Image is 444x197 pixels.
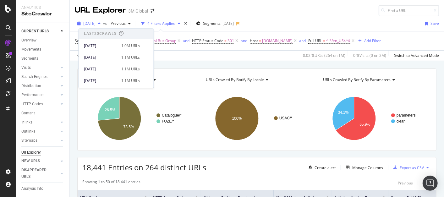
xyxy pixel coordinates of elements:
[21,92,43,98] div: Performance
[250,38,258,43] span: Host
[192,38,223,43] span: HTTP Status Code
[151,9,154,13] div: arrow-right-arrow-left
[21,137,37,144] div: Sitemaps
[21,46,65,53] a: Movements
[121,78,140,84] div: 1.1M URLs
[84,31,117,36] div: Last 20 Crawls
[21,46,41,53] div: Movements
[21,167,53,180] div: DISAPPEARED URLS
[356,37,381,45] button: Add Filter
[224,38,227,43] span: =
[84,78,118,84] div: [DATE]
[121,55,140,60] div: 1.1M URLs
[262,36,293,45] span: [DOMAIN_NAME]
[241,38,247,43] div: and
[82,91,195,146] svg: A chart.
[308,38,322,43] span: Full URL
[205,75,309,85] h4: URLs Crawled By Botify By locale
[128,8,148,14] div: 3M Global
[21,101,59,107] a: HTTP Codes
[206,77,264,82] span: URLs Crawled By Botify By locale
[398,180,413,186] div: Previous
[21,92,59,98] a: Performance
[84,55,118,60] div: [DATE]
[241,38,247,44] button: and
[203,21,221,26] span: Segments
[121,66,140,72] div: 1.1M URLs
[21,149,41,156] div: Url Explorer
[397,113,416,118] text: parameters
[84,66,118,72] div: [DATE]
[353,53,386,58] div: 0 % Visits ( 0 on 2M )
[21,55,38,62] div: Segments
[322,75,426,85] h4: URLs Crawled By Botify By parameters
[21,37,36,44] div: Overview
[21,10,64,18] div: SiteCrawler
[343,164,383,171] button: Manage Columns
[21,5,64,10] div: Analytics
[315,165,336,170] div: Create alert
[183,38,189,44] button: and
[299,38,306,44] button: and
[398,179,413,187] button: Previous
[360,122,370,127] text: 65.9%
[21,101,43,107] div: HTTP Codes
[21,83,59,89] a: Distribution
[21,167,59,180] a: DISAPPEARED URLS
[183,38,189,43] div: and
[21,64,59,71] a: Visits
[121,43,140,49] div: 1.0M URLs
[82,179,140,187] div: Showing 1 to 50 of 18,441 entries
[391,162,424,172] button: Export as CSV
[397,119,406,123] text: clean
[21,185,65,192] a: Analysis Info
[139,19,183,29] button: 4 Filters Applied
[21,119,59,126] a: Inlinks
[194,19,236,29] button: Segments[DATE]
[303,53,345,58] div: 0.02 % URLs ( 264 on 1M )
[323,77,391,82] span: URLs Crawled By Botify By parameters
[200,91,312,146] svg: A chart.
[259,38,261,43] span: =
[338,110,349,115] text: 34.1%
[222,21,234,26] div: [DATE]
[306,162,336,172] button: Create alert
[21,28,49,35] div: CURRENT URLS
[108,21,126,26] span: Previous
[430,21,439,26] div: Save
[394,53,439,58] div: Switch to Advanced Mode
[299,38,306,43] div: and
[21,74,59,80] a: Search Engines
[21,37,65,44] a: Overview
[75,5,126,16] div: URL Explorer
[21,110,35,117] div: Content
[323,38,325,43] span: =
[400,165,424,170] div: Export as CSV
[352,165,383,170] div: Manage Columns
[279,116,293,120] text: USAC/*
[326,36,350,45] span: ^.*/en_US/.*$
[21,185,43,192] div: Analysis Info
[162,113,182,118] text: Catalogue/*
[364,38,381,43] div: Add Filter
[103,21,108,26] span: vs
[147,21,175,26] div: 4 Filters Applied
[83,21,96,26] span: 2025 Jul. 13th
[75,38,121,43] span: Source - [DOMAIN_NAME]
[21,119,32,126] div: Inlinks
[21,83,41,89] div: Distribution
[317,91,430,146] svg: A chart.
[84,43,118,49] div: [DATE]
[183,20,188,27] div: times
[75,19,103,29] button: [DATE]
[21,110,65,117] a: Content
[162,119,174,123] text: FUZE/*
[21,28,59,35] a: CURRENT URLS
[227,36,234,45] span: 301
[82,162,206,172] span: 18,441 Entries on 264 distinct URLs
[21,55,65,62] a: Segments
[392,51,439,61] button: Switch to Advanced Mode
[21,64,31,71] div: Visits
